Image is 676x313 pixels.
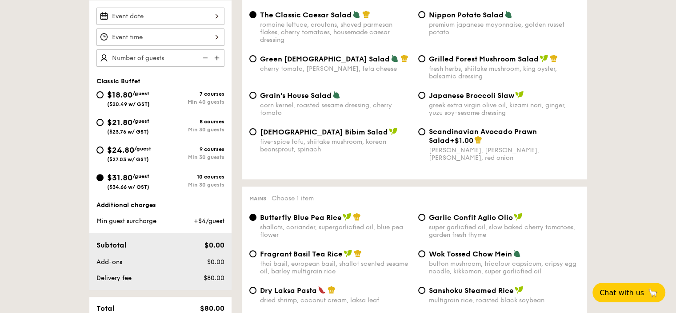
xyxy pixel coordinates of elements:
span: +$4/guest [193,217,224,225]
input: Fragrant Basil Tea Ricethai basil, european basil, shallot scented sesame oil, barley multigrain ... [249,250,256,257]
img: icon-chef-hat.a58ddaea.svg [474,136,482,144]
img: icon-chef-hat.a58ddaea.svg [328,286,336,294]
span: Min guest surcharge [96,217,156,225]
span: $0.00 [204,241,224,249]
span: Add-ons [96,258,122,266]
span: Dry Laksa Pasta [260,286,317,295]
div: Min 30 guests [160,154,224,160]
div: 8 courses [160,118,224,125]
img: icon-chef-hat.a58ddaea.svg [362,10,370,18]
div: super garlicfied oil, slow baked cherry tomatoes, garden fresh thyme [429,224,580,239]
div: 9 courses [160,146,224,152]
input: The Classic Caesar Saladromaine lettuce, croutons, shaved parmesan flakes, cherry tomatoes, house... [249,11,256,18]
span: $80.00 [200,304,224,313]
div: romaine lettuce, croutons, shaved parmesan flakes, cherry tomatoes, housemade caesar dressing [260,21,411,44]
img: icon-vegetarian.fe4039eb.svg [513,249,521,257]
span: Choose 1 item [272,195,314,202]
div: shallots, coriander, supergarlicfied oil, blue pea flower [260,224,411,239]
span: Garlic Confit Aglio Olio [429,213,513,222]
input: Wok Tossed Chow Meinbutton mushroom, tricolour capsicum, cripsy egg noodle, kikkoman, super garli... [418,250,425,257]
span: Japanese Broccoli Slaw [429,91,514,100]
span: ($34.66 w/ GST) [107,184,149,190]
input: $18.80/guest($20.49 w/ GST)7 coursesMin 40 guests [96,91,104,98]
span: Nippon Potato Salad [429,11,504,19]
input: Butterfly Blue Pea Riceshallots, coriander, supergarlicfied oil, blue pea flower [249,214,256,221]
input: $31.80/guest($34.66 w/ GST)10 coursesMin 30 guests [96,174,104,181]
img: icon-chef-hat.a58ddaea.svg [353,213,361,221]
span: $18.80 [107,90,132,100]
div: corn kernel, roasted sesame dressing, cherry tomato [260,102,411,117]
img: icon-vegan.f8ff3823.svg [344,249,352,257]
div: premium japanese mayonnaise, golden russet potato [429,21,580,36]
span: Classic Buffet [96,77,140,85]
div: dried shrimp, coconut cream, laksa leaf [260,297,411,304]
span: ($20.49 w/ GST) [107,101,150,107]
img: icon-spicy.37a8142b.svg [318,286,326,294]
span: Delivery fee [96,274,132,282]
span: ($23.76 w/ GST) [107,129,149,135]
img: icon-vegetarian.fe4039eb.svg [332,91,340,99]
input: Japanese Broccoli Slawgreek extra virgin olive oil, kizami nori, ginger, yuzu soy-sesame dressing [418,92,425,99]
input: Grilled Forest Mushroom Saladfresh herbs, shiitake mushroom, king oyster, balsamic dressing [418,55,425,62]
span: ($27.03 w/ GST) [107,156,149,163]
span: +$1.00 [450,136,473,145]
div: fresh herbs, shiitake mushroom, king oyster, balsamic dressing [429,65,580,80]
img: icon-vegan.f8ff3823.svg [389,127,398,135]
img: icon-chef-hat.a58ddaea.svg [550,54,558,62]
span: /guest [132,118,149,124]
div: five-spice tofu, shiitake mushroom, korean beansprout, spinach [260,138,411,153]
span: /guest [132,90,149,97]
div: thai basil, european basil, shallot scented sesame oil, barley multigrain rice [260,260,411,275]
span: $31.80 [107,173,132,183]
img: icon-vegan.f8ff3823.svg [515,286,524,294]
div: greek extra virgin olive oil, kizami nori, ginger, yuzu soy-sesame dressing [429,102,580,117]
span: $24.80 [107,145,134,155]
img: icon-vegan.f8ff3823.svg [514,213,523,221]
span: 🦙 [648,288,658,298]
div: Min 30 guests [160,182,224,188]
span: Wok Tossed Chow Mein [429,250,512,258]
input: Event date [96,8,224,25]
span: Total [96,304,115,313]
span: Grilled Forest Mushroom Salad [429,55,539,63]
input: [DEMOGRAPHIC_DATA] Bibim Saladfive-spice tofu, shiitake mushroom, korean beansprout, spinach [249,128,256,135]
span: $21.80 [107,118,132,127]
img: icon-vegan.f8ff3823.svg [343,213,352,221]
div: 10 courses [160,174,224,180]
input: Event time [96,28,224,46]
span: Green [DEMOGRAPHIC_DATA] Salad [260,55,390,63]
img: icon-vegetarian.fe4039eb.svg [352,10,360,18]
span: Mains [249,195,266,202]
button: Chat with us🦙 [592,283,665,302]
span: Chat with us [600,289,644,297]
span: Subtotal [96,241,127,249]
input: Number of guests [96,49,224,67]
span: Scandinavian Avocado Prawn Salad [429,127,537,145]
input: Grain's House Saladcorn kernel, roasted sesame dressing, cherry tomato [249,92,256,99]
div: Min 30 guests [160,126,224,133]
span: Fragrant Basil Tea Rice [260,250,343,258]
div: Additional charges [96,201,224,210]
div: multigrain rice, roasted black soybean [429,297,580,304]
img: icon-chef-hat.a58ddaea.svg [354,249,362,257]
span: /guest [134,146,151,152]
div: [PERSON_NAME], [PERSON_NAME], [PERSON_NAME], red onion [429,146,580,162]
input: Dry Laksa Pastadried shrimp, coconut cream, laksa leaf [249,287,256,294]
span: $80.00 [203,274,224,282]
img: icon-vegan.f8ff3823.svg [540,54,548,62]
span: The Classic Caesar Salad [260,11,352,19]
input: Sanshoku Steamed Ricemultigrain rice, roasted black soybean [418,287,425,294]
img: icon-reduce.1d2dbef1.svg [198,49,211,66]
input: $24.80/guest($27.03 w/ GST)9 coursesMin 30 guests [96,146,104,154]
input: Garlic Confit Aglio Oliosuper garlicfied oil, slow baked cherry tomatoes, garden fresh thyme [418,214,425,221]
input: Green [DEMOGRAPHIC_DATA] Saladcherry tomato, [PERSON_NAME], feta cheese [249,55,256,62]
img: icon-vegetarian.fe4039eb.svg [391,54,399,62]
span: Grain's House Salad [260,91,332,100]
input: Scandinavian Avocado Prawn Salad+$1.00[PERSON_NAME], [PERSON_NAME], [PERSON_NAME], red onion [418,128,425,135]
div: cherry tomato, [PERSON_NAME], feta cheese [260,65,411,73]
span: [DEMOGRAPHIC_DATA] Bibim Salad [260,128,388,136]
span: /guest [132,173,149,179]
div: Min 40 guests [160,99,224,105]
input: Nippon Potato Saladpremium japanese mayonnaise, golden russet potato [418,11,425,18]
img: icon-vegan.f8ff3823.svg [515,91,524,99]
